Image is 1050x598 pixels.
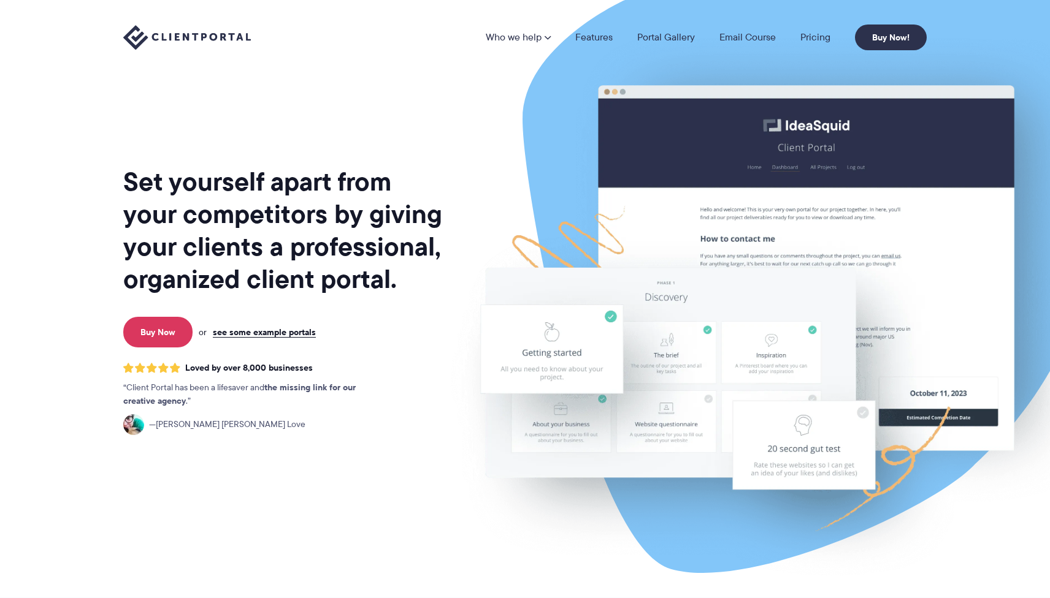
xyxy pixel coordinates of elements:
strong: the missing link for our creative agency [123,380,356,407]
a: Features [575,32,613,42]
h1: Set yourself apart from your competitors by giving your clients a professional, organized client ... [123,165,445,295]
span: Loved by over 8,000 businesses [185,363,313,373]
a: Who we help [486,32,551,42]
a: Buy Now [123,317,193,347]
a: Buy Now! [855,25,927,50]
p: Client Portal has been a lifesaver and . [123,381,381,408]
a: Email Course [719,32,776,42]
a: Pricing [800,32,830,42]
a: Portal Gallery [637,32,695,42]
a: see some example portals [213,327,316,338]
span: [PERSON_NAME] [PERSON_NAME] Love [149,418,305,431]
span: or [199,327,207,338]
